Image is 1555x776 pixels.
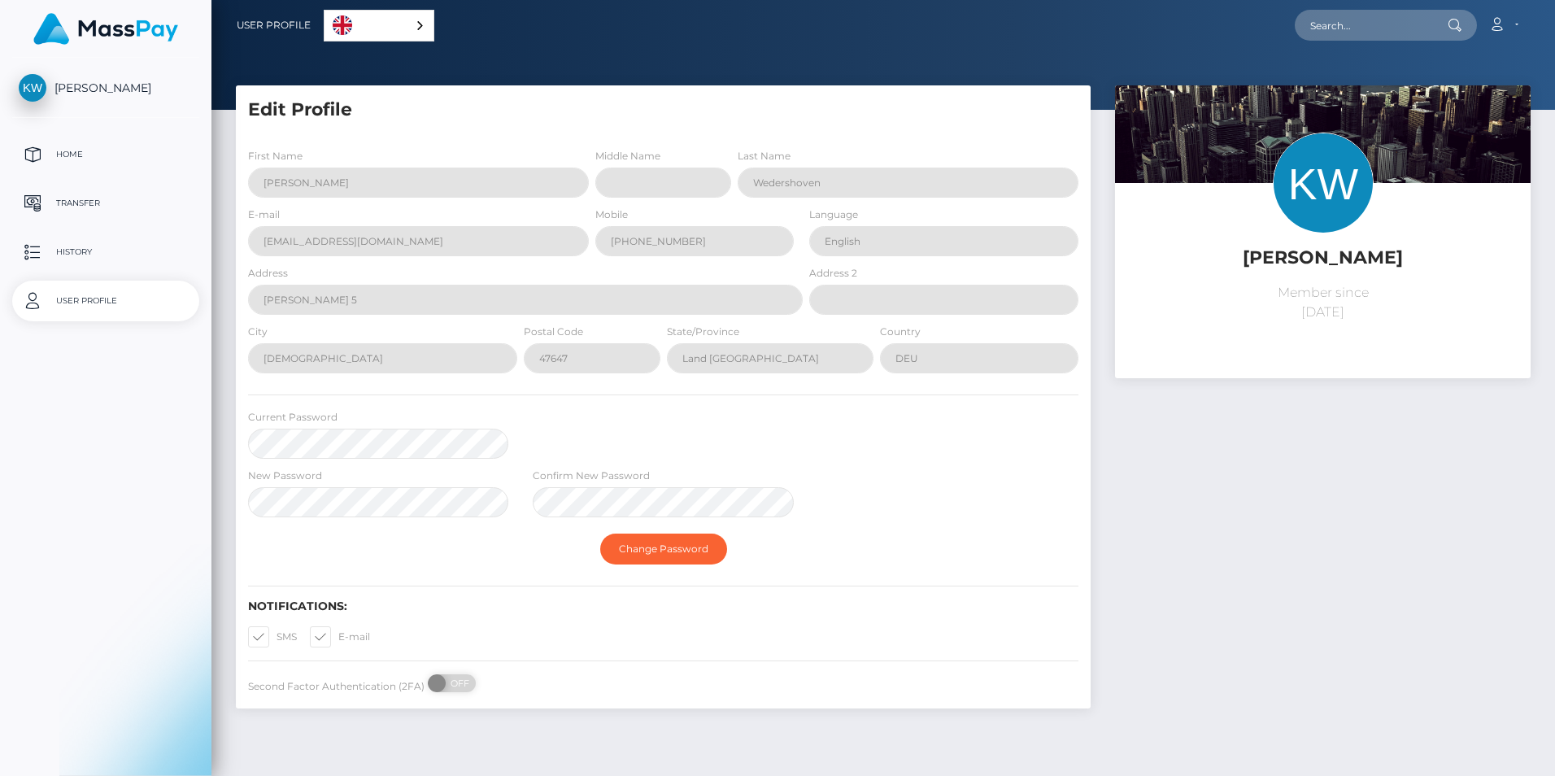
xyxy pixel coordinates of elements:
h6: Notifications: [248,599,1078,613]
label: E-mail [248,207,280,222]
label: Second Factor Authentication (2FA) [248,679,425,694]
h5: Edit Profile [248,98,1078,123]
label: Country [880,325,921,339]
label: New Password [248,469,322,483]
a: Home [12,134,199,175]
a: English [325,11,433,41]
label: E-mail [310,626,370,647]
label: Language [809,207,858,222]
label: Postal Code [524,325,583,339]
label: City [248,325,268,339]
p: User Profile [19,289,193,313]
img: MassPay [33,13,178,45]
label: Middle Name [595,149,660,163]
input: Search... [1295,10,1448,41]
p: Transfer [19,191,193,216]
a: Transfer [12,183,199,224]
label: First Name [248,149,303,163]
aside: Language selected: English [324,10,434,41]
label: Address 2 [809,266,857,281]
label: Mobile [595,207,628,222]
label: SMS [248,626,297,647]
a: User Profile [237,8,311,42]
button: Change Password [600,534,727,565]
label: State/Province [667,325,739,339]
h5: [PERSON_NAME] [1127,246,1518,271]
span: [PERSON_NAME] [12,81,199,95]
p: History [19,240,193,264]
span: OFF [437,674,477,692]
p: Home [19,142,193,167]
img: ... [1115,85,1531,362]
label: Current Password [248,410,338,425]
label: Address [248,266,288,281]
a: History [12,232,199,272]
label: Confirm New Password [533,469,650,483]
div: Language [324,10,434,41]
p: Member since [DATE] [1127,283,1518,322]
label: Last Name [738,149,791,163]
a: User Profile [12,281,199,321]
